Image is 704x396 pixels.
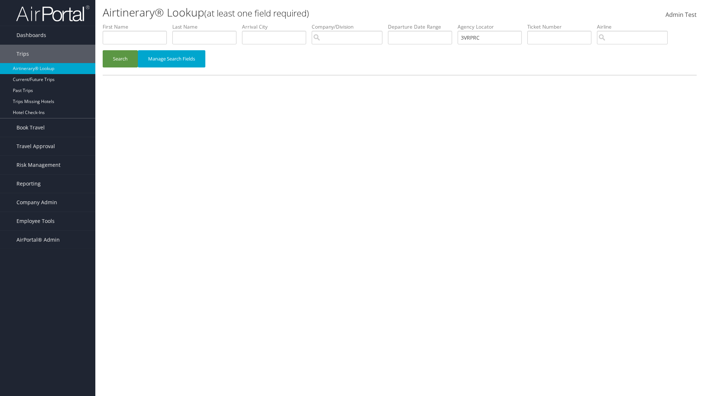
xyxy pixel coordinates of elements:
[204,7,309,19] small: (at least one field required)
[172,23,242,30] label: Last Name
[312,23,388,30] label: Company/Division
[103,23,172,30] label: First Name
[458,23,527,30] label: Agency Locator
[16,231,60,249] span: AirPortal® Admin
[665,11,697,19] span: Admin Test
[16,118,45,137] span: Book Travel
[665,4,697,26] a: Admin Test
[16,212,55,230] span: Employee Tools
[16,156,60,174] span: Risk Management
[597,23,673,30] label: Airline
[138,50,205,67] button: Manage Search Fields
[388,23,458,30] label: Departure Date Range
[103,50,138,67] button: Search
[527,23,597,30] label: Ticket Number
[16,26,46,44] span: Dashboards
[16,137,55,155] span: Travel Approval
[16,45,29,63] span: Trips
[16,175,41,193] span: Reporting
[16,5,89,22] img: airportal-logo.png
[242,23,312,30] label: Arrival City
[16,193,57,212] span: Company Admin
[103,5,499,20] h1: Airtinerary® Lookup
